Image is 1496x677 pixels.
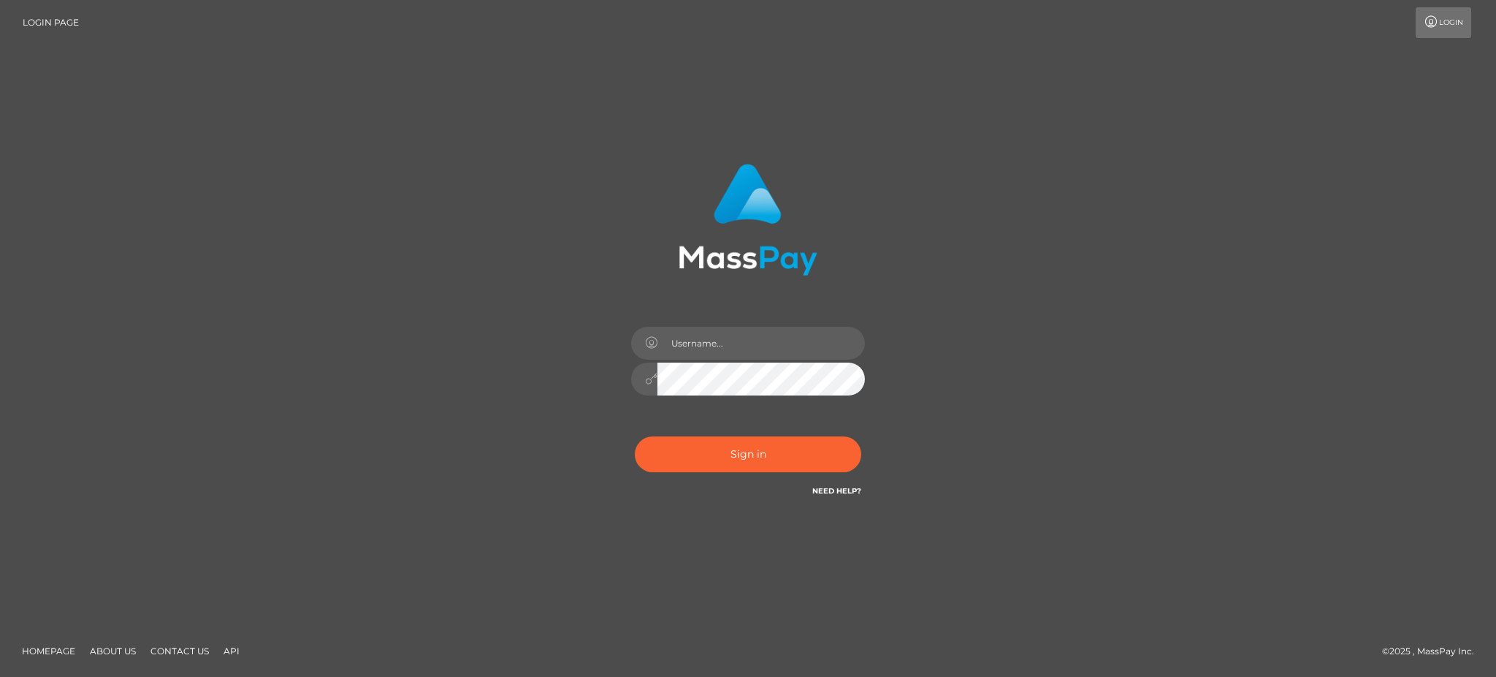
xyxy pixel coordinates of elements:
a: Login [1416,7,1471,38]
a: Contact Us [145,640,215,662]
input: Username... [657,327,865,360]
a: Homepage [16,640,81,662]
a: About Us [84,640,142,662]
button: Sign in [635,436,861,472]
a: Login Page [23,7,79,38]
a: Need Help? [812,486,861,496]
div: © 2025 , MassPay Inc. [1382,643,1485,659]
a: API [218,640,245,662]
img: MassPay Login [679,164,817,276]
